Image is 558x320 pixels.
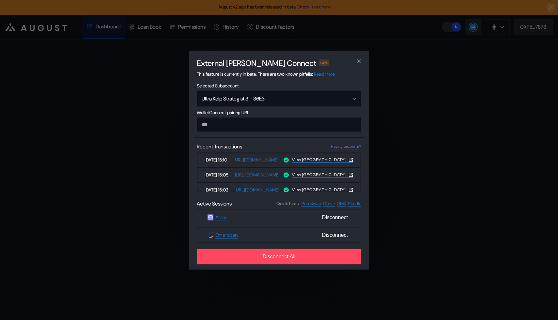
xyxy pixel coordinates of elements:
button: View [GEOGRAPHIC_DATA] [292,172,353,177]
a: View [GEOGRAPHIC_DATA] [292,157,353,162]
span: This feature is currently in beta. There are two known pitfalls: [197,71,335,77]
a: Having problems? [331,144,361,149]
a: Pendle [348,200,361,206]
a: [URL][DOMAIN_NAME] [234,157,278,163]
span: Selected Subaccount [197,83,361,88]
a: View [GEOGRAPHIC_DATA] [292,187,353,192]
span: Disconnect [319,229,350,240]
a: Read More [314,71,335,77]
a: View [GEOGRAPHIC_DATA] [292,172,353,177]
a: [URL][DOMAIN_NAME] [235,172,280,178]
h2: External [PERSON_NAME] Connect [197,58,316,68]
button: AaveAaveDisconnect [197,209,361,225]
a: Aave [215,214,227,221]
a: Curve [323,200,335,206]
span: Disconnect [319,212,350,223]
img: Etherscan [208,232,213,238]
button: Open menu [197,90,361,107]
a: ParaSwap [302,200,321,206]
button: View [GEOGRAPHIC_DATA] [292,157,353,162]
span: WalletConnect pairing URI [197,109,361,115]
span: Active Sessions [197,200,232,207]
div: Beta [319,59,329,66]
span: [DATE] 15:05 [205,172,232,178]
button: Disconnect All [197,249,361,264]
img: Aave [208,214,213,220]
button: close modal [353,56,364,66]
span: Quick Links: [276,201,300,206]
span: Disconnect All [263,253,296,259]
button: View [GEOGRAPHIC_DATA] [292,187,353,192]
span: [DATE] 15:02 [205,187,232,193]
a: GMX [337,200,346,206]
a: [URL][DOMAIN_NAME] [235,187,279,193]
span: Recent Transactions [197,143,242,150]
div: Ultra Kelp Strategist 3 - 36E3 [202,95,339,102]
button: EtherscanEtherscanDisconnect [197,227,361,243]
a: Etherscan [215,231,238,238]
span: [DATE] 15:10 [205,157,231,163]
